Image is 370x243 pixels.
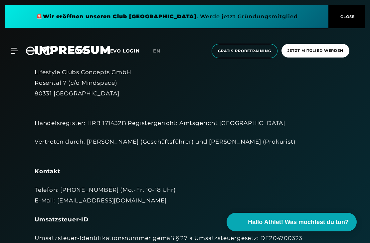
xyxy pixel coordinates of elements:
span: Clubs [71,48,89,54]
a: Gratis Probetraining [210,44,279,58]
a: MYEVO LOGIN [102,48,140,54]
button: Hallo Athlet! Was möchtest du tun? [227,213,357,231]
div: Handelsregister: HRB 171432B Registergericht: Amtsgericht [GEOGRAPHIC_DATA] [35,107,335,129]
strong: Kontakt [35,168,60,175]
a: en [153,47,168,55]
div: Telefon: [PHONE_NUMBER] (Mo.-Fr. 10-18 Uhr) E-Mail: [EMAIL_ADDRESS][DOMAIN_NAME] [35,184,335,206]
span: Jetzt Mitglied werden [287,48,343,54]
span: CLOSE [339,14,355,20]
span: Hallo Athlet! Was möchtest du tun? [248,218,349,227]
a: Jetzt Mitglied werden [279,44,351,58]
div: Vertreten durch: [PERSON_NAME] (Geschäftsführer) und [PERSON_NAME] (Prokurist) [35,136,335,158]
a: Clubs [71,48,102,54]
div: Lifestyle Clubs Concepts GmbH Rosental 7 (c/o Mindspace) 80331 [GEOGRAPHIC_DATA] [35,67,335,99]
span: en [153,48,160,54]
strong: Umsatzsteuer-ID [35,216,89,223]
button: CLOSE [328,5,365,28]
span: Gratis Probetraining [218,48,271,54]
